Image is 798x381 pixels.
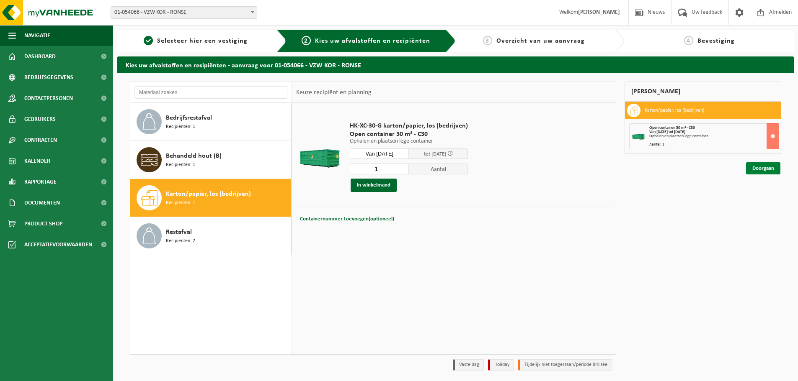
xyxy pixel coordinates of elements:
h3: Karton/papier, los (bedrijven) [645,104,705,117]
span: Restafval [166,227,192,237]
span: Dashboard [24,46,56,67]
span: Open container 30 m³ - C30 [350,130,468,138]
button: Restafval Recipiënten: 2 [130,217,292,255]
span: Documenten [24,192,60,213]
button: Containernummer toevoegen(optioneel) [299,213,395,225]
span: Gebruikers [24,109,56,130]
h2: Kies uw afvalstoffen en recipiënten - aanvraag voor 01-054066 - VZW KOR - RONSE [117,56,794,73]
span: Karton/papier, los (bedrijven) [166,189,251,199]
button: Bedrijfsrestafval Recipiënten: 1 [130,103,292,141]
span: Contactpersonen [24,88,73,109]
span: Aantal [409,164,468,174]
span: Product Shop [24,213,62,234]
li: Vaste dag [453,359,484,371]
input: Materiaal zoeken [134,86,287,99]
span: 01-054066 - VZW KOR - RONSE [111,6,257,19]
span: Selecteer hier een vestiging [157,38,248,44]
span: Kies uw afvalstoffen en recipiënten [315,38,430,44]
span: Behandeld hout (B) [166,151,222,161]
span: Open container 30 m³ - C30 [649,125,695,130]
span: Bevestiging [697,38,735,44]
li: Holiday [488,359,514,371]
li: Tijdelijk niet toegestaan/période limitée [518,359,612,371]
span: Recipiënten: 1 [166,123,195,131]
span: HK-XC-30-G karton/papier, los (bedrijven) [350,122,468,130]
div: [PERSON_NAME] [625,82,781,102]
input: Selecteer datum [350,148,409,159]
div: Aantal: 1 [649,143,779,147]
span: Recipiënten: 1 [166,199,195,207]
span: Recipiënten: 1 [166,161,195,169]
div: Keuze recipiënt en planning [292,82,376,103]
span: 3 [483,36,492,45]
span: Acceptatievoorwaarden [24,234,92,255]
button: In winkelmand [351,179,397,192]
strong: [PERSON_NAME] [578,9,620,15]
a: Doorgaan [746,162,780,174]
span: tot [DATE] [424,151,446,157]
button: Behandeld hout (B) Recipiënten: 1 [130,141,292,179]
span: Bedrijfsgegevens [24,67,73,88]
div: Ophalen en plaatsen lege container [649,134,779,138]
span: Recipiënten: 2 [166,237,195,245]
p: Ophalen en plaatsen lege container [350,138,468,144]
span: Kalender [24,151,50,171]
span: 2 [302,36,311,45]
span: Bedrijfsrestafval [166,113,212,123]
span: 4 [684,36,693,45]
span: Overzicht van uw aanvraag [496,38,585,44]
span: 1 [144,36,153,45]
span: Navigatie [24,25,50,46]
a: 1Selecteer hier een vestiging [121,36,270,46]
span: Contracten [24,130,57,151]
button: Karton/papier, los (bedrijven) Recipiënten: 1 [130,179,292,217]
span: Containernummer toevoegen(optioneel) [300,216,394,222]
span: 01-054066 - VZW KOR - RONSE [111,7,257,18]
span: Rapportage [24,171,57,192]
strong: Van [DATE] tot [DATE] [649,130,685,134]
